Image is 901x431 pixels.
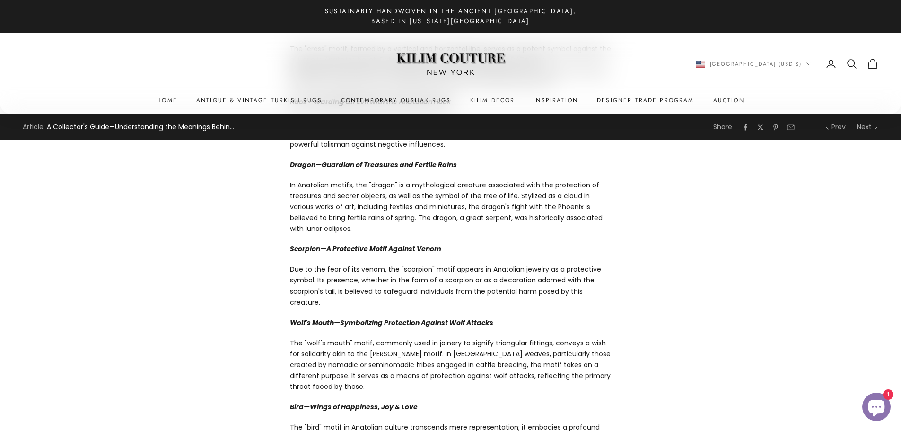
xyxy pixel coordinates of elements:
span: — [315,160,322,169]
p: The "wolf's mouth" motif, commonly used in joinery to signify triangular fittings, conveys a wish... [290,338,612,392]
strong: Bird Wings of Happiness, Joy & Love [290,402,418,412]
strong: Wolf's Mouth Symbolizing Protection Against Wolf Attacks [290,318,493,327]
span: A Collector's Guide—Understanding the Meanings Behind Motifs in Anatolian Kilim Rugs [47,122,236,132]
strong: Dragon Guardian of Treasures and Fertile Rains [290,160,457,169]
span: — [304,402,310,412]
strong: Scorpion A Protective Motif Against Venom [290,244,441,254]
a: Share on Pinterest [772,123,779,131]
inbox-online-store-chat: Shopify online store chat [859,393,893,423]
span: Article: [23,122,45,132]
span: Share [713,122,732,132]
a: Antique & Vintage Turkish Rugs [196,96,322,105]
nav: Primary navigation [23,96,878,105]
span: — [334,318,340,327]
a: Share on Twitter [757,123,764,131]
summary: Kilim Decor [470,96,515,105]
a: Contemporary Oushak Rugs [341,96,451,105]
a: Inspiration [534,96,578,105]
a: Home [157,96,177,105]
a: Next [857,122,878,132]
a: Share by email [787,123,795,131]
button: Change country or currency [696,60,812,68]
a: Share on Facebook [742,123,749,131]
a: Prev [825,122,846,132]
p: Due to the fear of its venom, the "scorpion" motif appears in Anatolian jewelry as a protective s... [290,264,612,308]
p: In Anatolian motifs, the "dragon" is a mythological creature associated with the protection of tr... [290,180,612,234]
p: Sustainably Handwoven in the Ancient [GEOGRAPHIC_DATA], Based in [US_STATE][GEOGRAPHIC_DATA] [318,6,583,26]
a: Designer Trade Program [597,96,694,105]
a: Auction [713,96,744,105]
span: [GEOGRAPHIC_DATA] (USD $) [710,60,802,68]
span: — [320,244,326,254]
nav: Secondary navigation [696,58,879,70]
